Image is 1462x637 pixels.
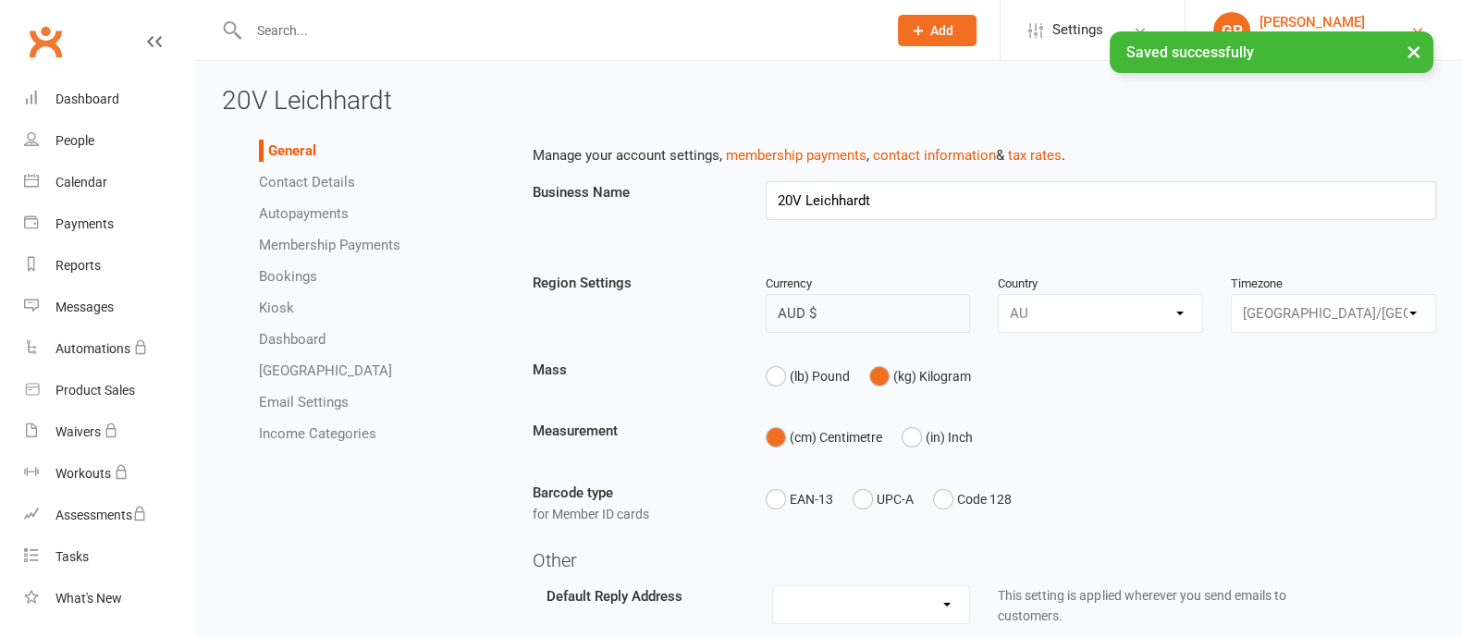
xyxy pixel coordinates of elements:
div: 20V Leichhardt [1259,31,1365,47]
span: Settings [1052,9,1103,51]
label: Region Settings [533,272,632,294]
label: Mass [533,359,567,381]
button: (in) Inch [902,420,973,455]
div: Automations [55,341,130,356]
button: (cm) Centimetre [766,420,882,455]
div: Reports [55,258,101,273]
button: Add [898,15,977,46]
div: Payments [55,216,114,231]
a: Kiosk [259,300,294,316]
a: Tasks [24,536,195,578]
button: Code 128 [933,482,1012,517]
button: (lb) Pound [766,359,850,394]
a: Product Sales [24,370,195,411]
a: Email Settings [259,394,349,410]
label: Barcode type [533,482,613,504]
button: (kg) Kilogram [869,359,971,394]
h4: Other [533,550,1436,570]
a: People [24,120,195,162]
a: Clubworx [22,18,68,65]
a: Income Categories [259,425,376,442]
a: contact information [873,147,996,164]
button: × [1397,31,1431,71]
label: Timezone [1231,282,1283,285]
a: Messages [24,287,195,328]
a: Membership Payments [259,237,400,253]
input: Search... [243,18,874,43]
button: UPC-A [853,482,914,517]
label: Currency [766,275,812,294]
div: Tasks [55,549,89,564]
div: This setting is applied wherever you send emails to customers. [984,585,1360,627]
p: Manage your account settings, , & . [533,144,1436,166]
a: Workouts [24,453,195,495]
div: Product Sales [55,383,135,398]
a: What's New [24,578,195,619]
label: Business Name [533,181,630,203]
div: Workouts [55,466,111,481]
label: Default Reply Address [547,585,682,607]
label: Measurement [533,420,618,442]
div: Messages [55,300,114,314]
div: Calendar [55,175,107,190]
a: [GEOGRAPHIC_DATA] [259,362,392,379]
div: Assessments [55,508,147,522]
a: Contact Details [259,174,355,190]
a: Reports [24,245,195,287]
a: Bookings [259,268,317,285]
a: membership payments [726,147,866,164]
span: 20V Leichhardt [222,85,392,116]
div: Waivers [55,424,101,439]
a: tax rates [1008,147,1062,164]
a: Calendar [24,162,195,203]
a: General [268,142,316,159]
div: GP [1213,12,1250,49]
a: Dashboard [259,331,326,348]
div: What's New [55,591,122,606]
label: Country [998,282,1038,285]
button: EAN-13 [766,482,833,517]
a: Waivers [24,411,195,453]
a: Dashboard [24,79,195,120]
a: Assessments [24,495,195,536]
div: [PERSON_NAME] [1259,14,1365,31]
a: Automations [24,328,195,370]
div: for Member ID cards [533,504,738,524]
div: People [55,133,94,148]
span: Add [930,23,953,38]
a: Autopayments [259,205,349,222]
div: Dashboard [55,92,119,106]
div: Saved successfully [1110,31,1433,73]
a: Payments [24,203,195,245]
